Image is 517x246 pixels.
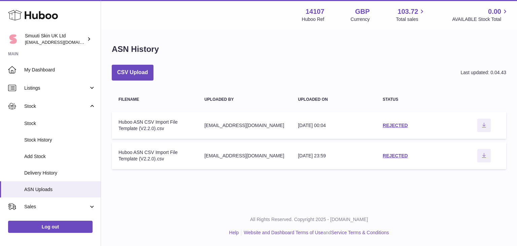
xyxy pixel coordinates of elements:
span: Sales [24,204,89,210]
a: Service Terms & Conditions [331,230,389,235]
button: CSV Upload [112,65,153,81]
div: Last updated: 0.04.43 [461,69,506,76]
button: Download ASN file [477,149,491,162]
th: Uploaded on [291,91,376,109]
button: Download ASN file [477,119,491,132]
span: Stock [24,120,96,127]
div: Huboo Ref [302,16,324,23]
a: 0.00 AVAILABLE Stock Total [452,7,509,23]
div: [DATE] 23:59 [298,153,369,159]
span: Total sales [396,16,426,23]
a: 103.72 Total sales [396,7,426,23]
span: ASN Uploads [24,186,96,193]
a: Help [229,230,239,235]
th: Filename [112,91,198,109]
h1: ASN History [112,44,159,55]
span: Stock History [24,137,96,143]
a: Log out [8,221,93,233]
div: [EMAIL_ADDRESS][DOMAIN_NAME] [204,153,284,159]
span: 103.72 [398,7,418,16]
span: 0.00 [488,7,501,16]
span: My Dashboard [24,67,96,73]
li: and [241,229,389,236]
div: Huboo ASN CSV Import File Template (V2.2.0).csv [118,119,191,132]
p: All Rights Reserved. Copyright 2025 - [DOMAIN_NAME] [106,216,512,223]
span: Stock [24,103,89,110]
strong: 14107 [306,7,324,16]
div: [DATE] 00:04 [298,122,369,129]
span: Listings [24,85,89,91]
div: Currency [351,16,370,23]
div: [EMAIL_ADDRESS][DOMAIN_NAME] [204,122,284,129]
span: Add Stock [24,153,96,160]
a: Website and Dashboard Terms of Use [244,230,323,235]
th: Status [376,91,462,109]
a: REJECTED [383,123,408,128]
img: Paivi.korvela@gmail.com [8,34,18,44]
span: Delivery History [24,170,96,176]
a: REJECTED [383,153,408,158]
strong: GBP [355,7,370,16]
div: Smuuti Skin UK Ltd [25,33,85,45]
span: [EMAIL_ADDRESS][DOMAIN_NAME] [25,39,99,45]
th: Uploaded by [198,91,291,109]
span: AVAILABLE Stock Total [452,16,509,23]
th: actions [462,91,506,109]
div: Huboo ASN CSV Import File Template (V2.2.0).csv [118,149,191,162]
